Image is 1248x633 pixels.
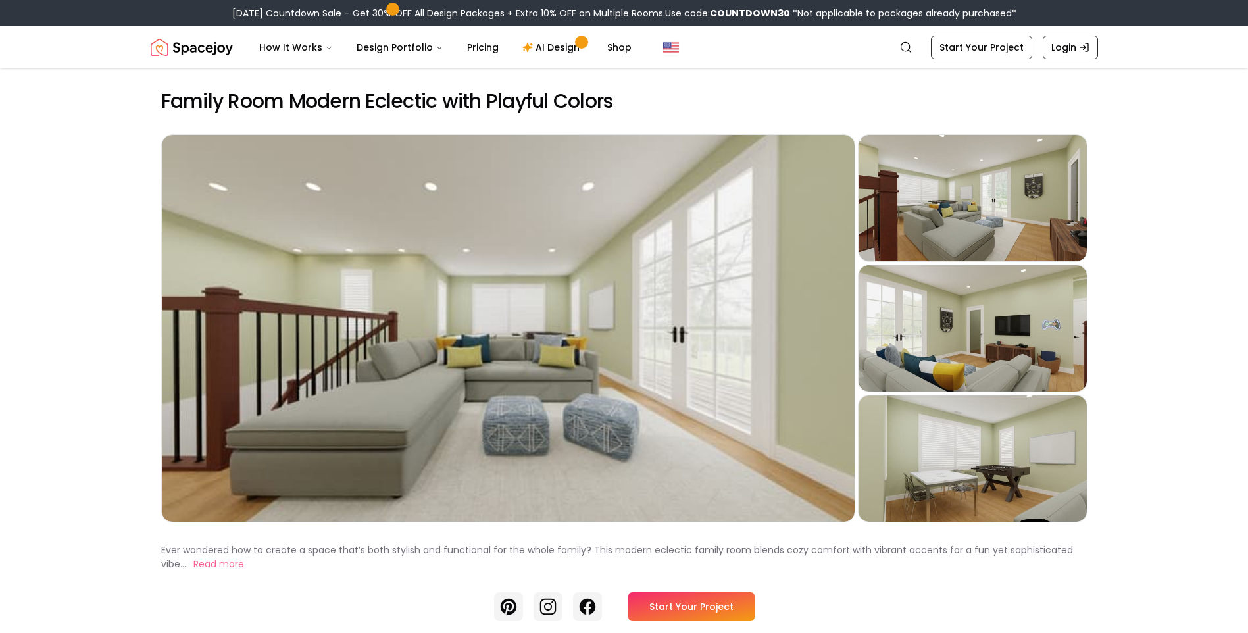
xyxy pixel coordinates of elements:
[1043,36,1098,59] a: Login
[151,26,1098,68] nav: Global
[249,34,642,61] nav: Main
[193,557,244,571] button: Read more
[346,34,454,61] button: Design Portfolio
[512,34,594,61] a: AI Design
[710,7,790,20] b: COUNTDOWN30
[628,592,755,621] a: Start Your Project
[249,34,343,61] button: How It Works
[457,34,509,61] a: Pricing
[151,34,233,61] img: Spacejoy Logo
[790,7,1016,20] span: *Not applicable to packages already purchased*
[161,89,1087,113] h2: Family Room Modern Eclectic with Playful Colors
[232,7,1016,20] div: [DATE] Countdown Sale – Get 30% OFF All Design Packages + Extra 10% OFF on Multiple Rooms.
[151,34,233,61] a: Spacejoy
[597,34,642,61] a: Shop
[931,36,1032,59] a: Start Your Project
[663,39,679,55] img: United States
[161,544,1073,570] p: Ever wondered how to create a space that’s both stylish and functional for the whole family? This...
[665,7,790,20] span: Use code:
